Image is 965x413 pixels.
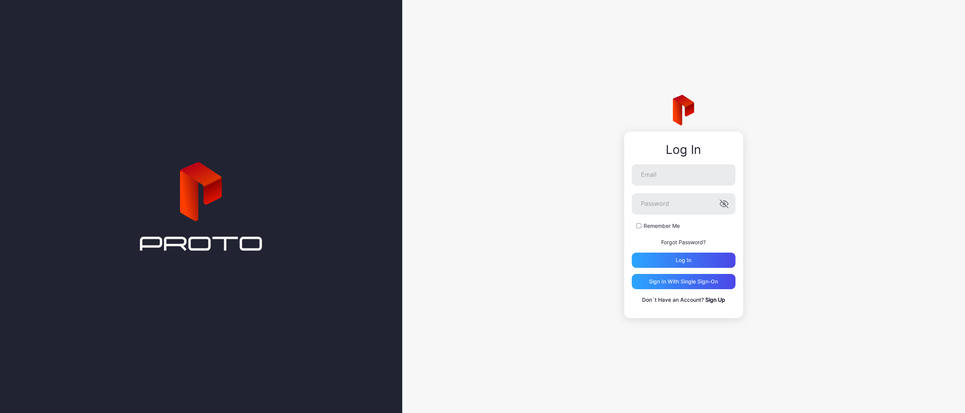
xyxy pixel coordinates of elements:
[705,296,725,303] a: Sign Up
[632,143,735,157] div: Log In
[632,295,735,304] p: Don`t Have an Account?
[649,279,718,285] div: Sign in With Single Sign-On
[719,199,729,208] button: Password
[632,253,735,268] button: Log in
[632,164,735,186] input: Email
[661,239,706,245] a: Forgot Password?
[632,274,735,289] button: Sign in With Single Sign-On
[676,257,691,263] div: Log in
[632,193,735,215] input: Password
[644,222,680,230] label: Remember Me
